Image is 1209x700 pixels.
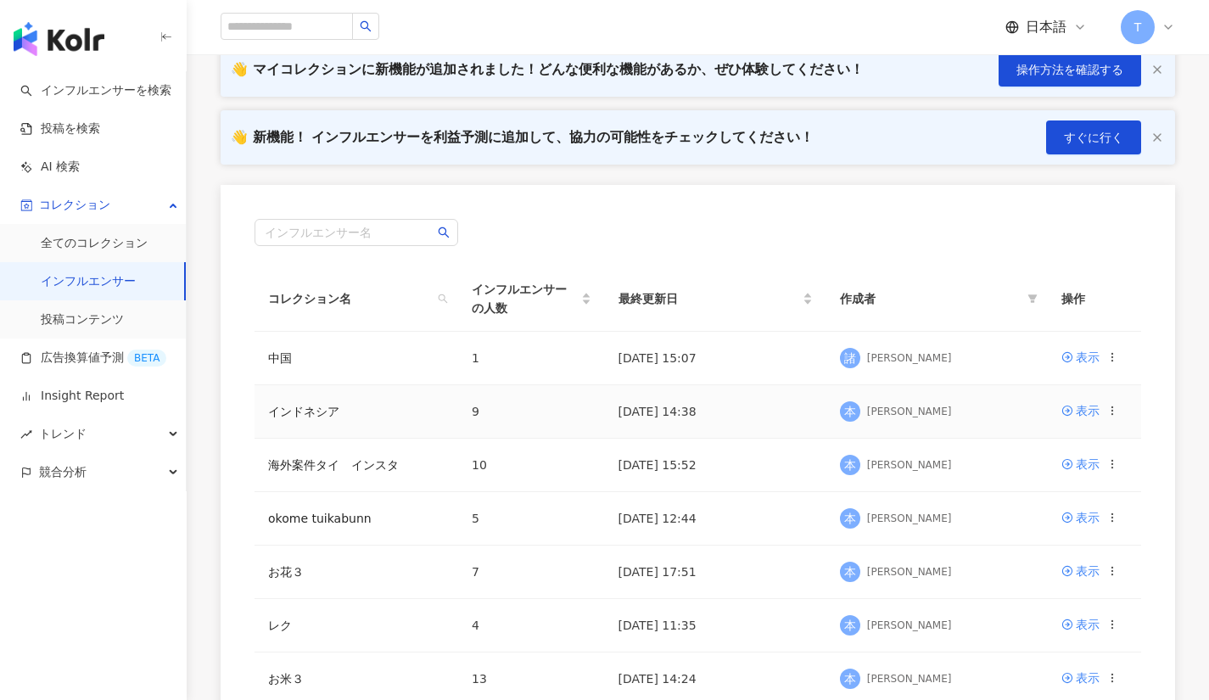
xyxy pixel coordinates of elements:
div: 👋 新機能！ インフルエンサーを利益予測に追加して、協力の可能性をチェックしてください！ [231,128,814,147]
button: すぐに行く [1046,120,1141,154]
div: 表示 [1076,562,1100,580]
a: 海外案件タイ インスタ [268,458,399,472]
a: インドネシア [268,405,339,418]
a: 全てのコレクション [41,235,148,252]
a: 表示 [1061,401,1100,420]
a: 広告換算値予測BETA [20,350,166,367]
div: [PERSON_NAME] [867,672,952,686]
div: [PERSON_NAME] [867,458,952,473]
a: 表示 [1061,615,1100,634]
div: 表示 [1076,348,1100,367]
div: [PERSON_NAME] [867,405,952,419]
a: レク [268,619,292,632]
span: 諸 [844,349,856,367]
span: 13 [472,672,487,686]
th: 操作 [1048,266,1141,332]
div: 表示 [1076,615,1100,634]
span: トレンド [39,415,87,453]
div: [PERSON_NAME] [867,565,952,580]
a: 中国 [268,351,292,365]
a: 表示 [1061,455,1100,473]
div: [PERSON_NAME] [867,512,952,526]
th: 最終更新日 [605,266,826,332]
div: 👋 マイコレクションに新機能が追加されました！どんな便利な機能があるか、ぜひ体験してください！ [231,60,864,79]
a: 表示 [1061,348,1100,367]
a: okome tuikabunn [268,512,372,525]
a: お花３ [268,565,304,579]
div: [PERSON_NAME] [867,619,952,633]
a: 投稿コンテンツ [41,311,124,328]
span: 本 [844,402,856,421]
td: [DATE] 12:44 [605,492,826,546]
a: 表示 [1061,508,1100,527]
span: 本 [844,669,856,688]
div: 表示 [1076,508,1100,527]
div: [PERSON_NAME] [867,351,952,366]
a: お米３ [268,672,304,686]
a: 表示 [1061,669,1100,687]
a: インフルエンサー [41,273,136,290]
div: 表示 [1076,669,1100,687]
span: 本 [844,456,856,474]
td: [DATE] 15:52 [605,439,826,492]
span: 7 [472,565,479,579]
span: 最終更新日 [618,289,799,308]
span: コレクション名 [268,289,431,308]
span: search [434,286,451,311]
td: [DATE] 17:51 [605,546,826,599]
span: search [438,227,450,238]
span: filter [1024,286,1041,311]
span: 1 [472,351,479,365]
span: 本 [844,509,856,528]
span: インフルエンサーの人数 [472,280,578,317]
td: [DATE] 11:35 [605,599,826,652]
a: searchインフルエンサーを検索 [20,82,171,99]
span: 5 [472,512,479,525]
a: 表示 [1061,562,1100,580]
span: filter [1027,294,1038,304]
a: Insight Report [20,388,124,405]
img: logo [14,22,104,56]
span: 4 [472,619,479,632]
span: 本 [844,563,856,581]
span: 競合分析 [39,453,87,491]
span: 日本語 [1026,18,1066,36]
td: [DATE] 15:07 [605,332,826,385]
span: T [1134,18,1142,36]
div: 表示 [1076,401,1100,420]
span: 10 [472,458,487,472]
a: AI 検索 [20,159,80,176]
span: 作成者 [840,289,1021,308]
div: 表示 [1076,455,1100,473]
span: 9 [472,405,479,418]
td: [DATE] 14:38 [605,385,826,439]
button: 操作方法を確認する [999,53,1141,87]
span: 操作方法を確認する [1016,63,1123,76]
span: search [360,20,372,32]
span: すぐに行く [1064,131,1123,144]
span: コレクション [39,186,110,224]
span: 本 [844,616,856,635]
span: rise [20,428,32,440]
th: インフルエンサーの人数 [458,266,605,332]
span: search [438,294,448,304]
a: 投稿を検索 [20,120,100,137]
